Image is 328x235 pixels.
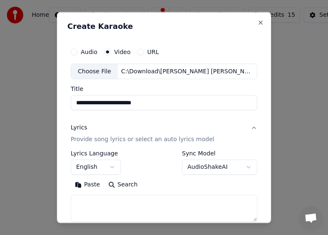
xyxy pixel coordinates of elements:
[71,150,121,156] label: Lyrics Language
[147,49,159,54] label: URL
[71,64,118,79] div: Choose File
[71,117,257,150] button: LyricsProvide song lyrics or select an auto lyrics model
[182,150,257,156] label: Sync Model
[71,86,257,92] label: Title
[71,150,257,228] div: LyricsProvide song lyrics or select an auto lyrics model
[114,49,131,54] label: Video
[71,178,104,191] button: Paste
[71,124,87,132] div: Lyrics
[71,135,214,144] p: Provide song lyrics or select an auto lyrics model
[104,178,142,191] button: Search
[118,67,257,75] div: C:\Download\[PERSON_NAME] [PERSON_NAME] 心藍-[PERSON_NAME] MV.mkv
[81,49,97,54] label: Audio
[67,22,261,30] h2: Create Karaoke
